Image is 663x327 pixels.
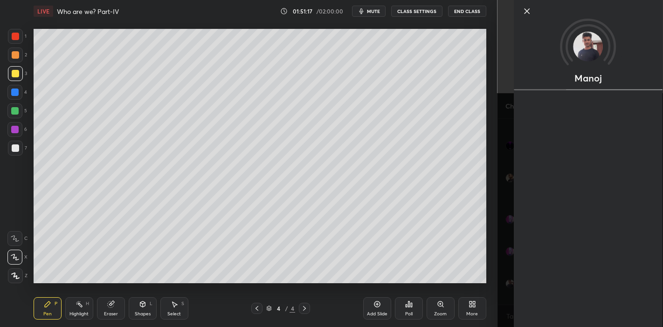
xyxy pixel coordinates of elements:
div: Add Slide [367,312,387,316]
div: 7 [8,141,27,156]
div: X [7,250,28,265]
div: Z [8,268,28,283]
div: H [86,301,89,306]
div: P [55,301,57,306]
div: 2 [8,48,27,62]
div: Eraser [104,312,118,316]
span: mute [367,8,380,14]
div: Shapes [135,312,151,316]
div: 4 [274,306,283,311]
button: mute [352,6,386,17]
div: Highlight [69,312,89,316]
div: 4 [290,304,295,313]
div: / [285,306,288,311]
button: End Class [448,6,486,17]
div: C [7,231,28,246]
div: 1 [8,29,27,44]
p: Manoj [574,75,602,82]
div: Select [167,312,181,316]
div: 3 [8,66,27,81]
div: S [181,301,184,306]
div: 4 [7,85,27,100]
div: More [466,312,478,316]
div: 6 [7,122,27,137]
div: Pen [43,312,52,316]
div: Poll [405,312,413,316]
div: Zoom [434,312,447,316]
div: LIVE [34,6,53,17]
img: 8c5862bbdc9f46efb29db348d46124d2.jpg [573,32,603,61]
div: animation [514,82,663,92]
button: CLASS SETTINGS [391,6,442,17]
div: L [150,301,152,306]
h4: Who are we? Part-IV [57,7,119,16]
div: 5 [7,103,27,118]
